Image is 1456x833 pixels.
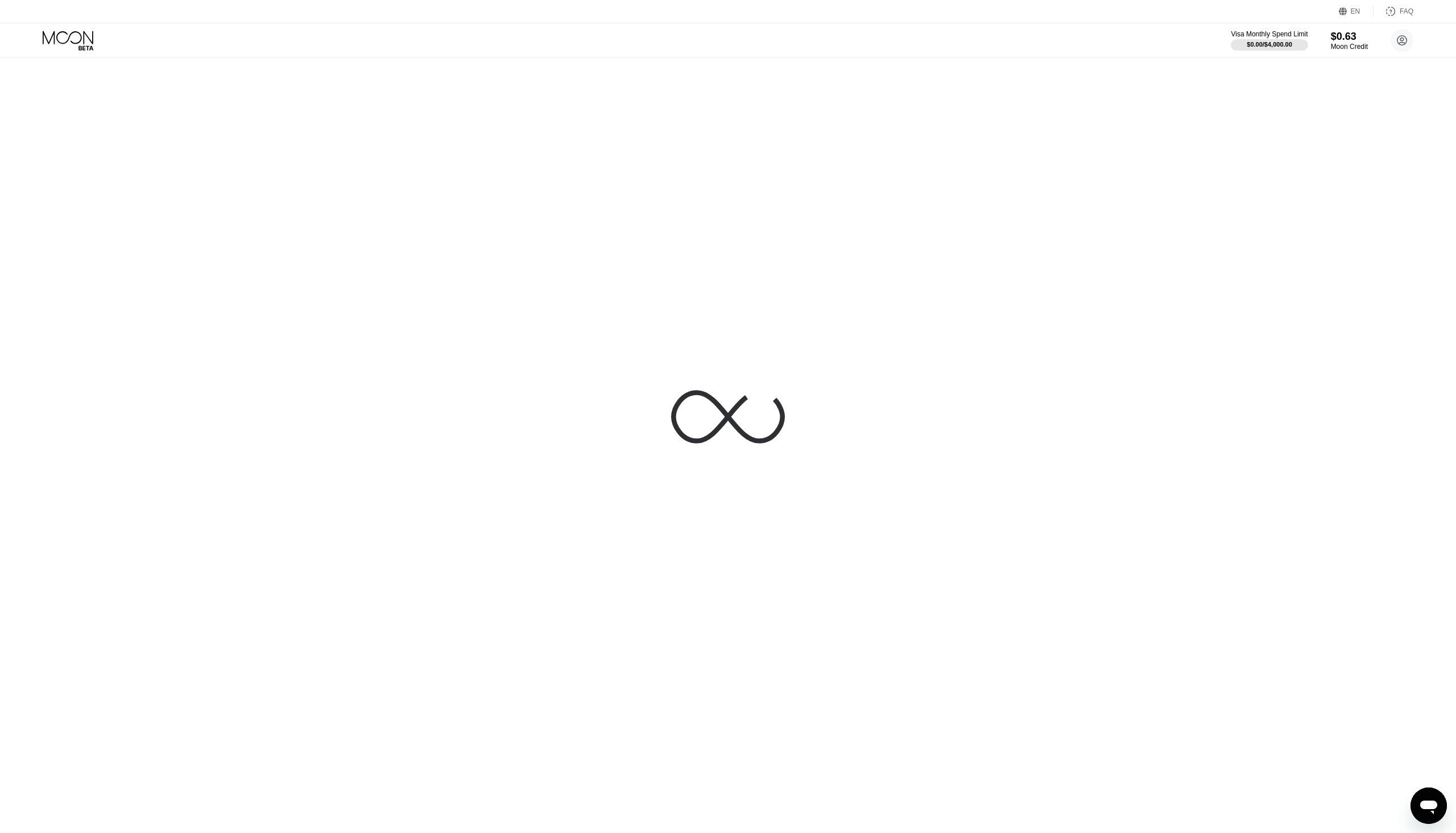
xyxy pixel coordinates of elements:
iframe: Button to launch messaging window [1410,788,1447,824]
div: EN [1339,6,1374,17]
div: $0.63 [1331,31,1368,43]
div: EN [1351,7,1360,15]
div: Visa Monthly Spend Limit [1231,30,1308,38]
div: Visa Monthly Spend Limit$0.00/$4,000.00 [1231,30,1308,51]
div: Moon Credit [1331,43,1368,51]
div: FAQ [1400,7,1413,15]
div: $0.63Moon Credit [1331,31,1368,51]
div: FAQ [1374,6,1413,17]
div: $0.00 / $4,000.00 [1247,41,1292,48]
